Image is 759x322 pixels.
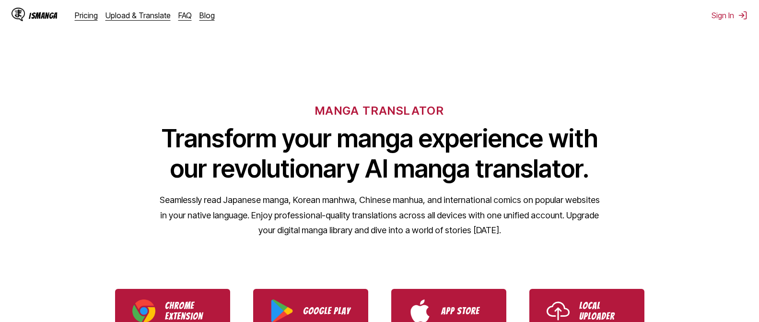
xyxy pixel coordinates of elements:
[159,192,600,238] p: Seamlessly read Japanese manga, Korean manhwa, Chinese manhua, and international comics on popula...
[315,104,444,118] h6: MANGA TRANSLATOR
[12,8,75,23] a: IsManga LogoIsManga
[303,306,351,316] p: Google Play
[579,300,627,322] p: Local Uploader
[105,11,171,20] a: Upload & Translate
[75,11,98,20] a: Pricing
[165,300,213,322] p: Chrome Extension
[178,11,192,20] a: FAQ
[441,306,489,316] p: App Store
[159,123,600,184] h1: Transform your manga experience with our revolutionary AI manga translator.
[12,8,25,21] img: IsManga Logo
[199,11,215,20] a: Blog
[712,11,747,20] button: Sign In
[738,11,747,20] img: Sign out
[29,11,58,20] div: IsManga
